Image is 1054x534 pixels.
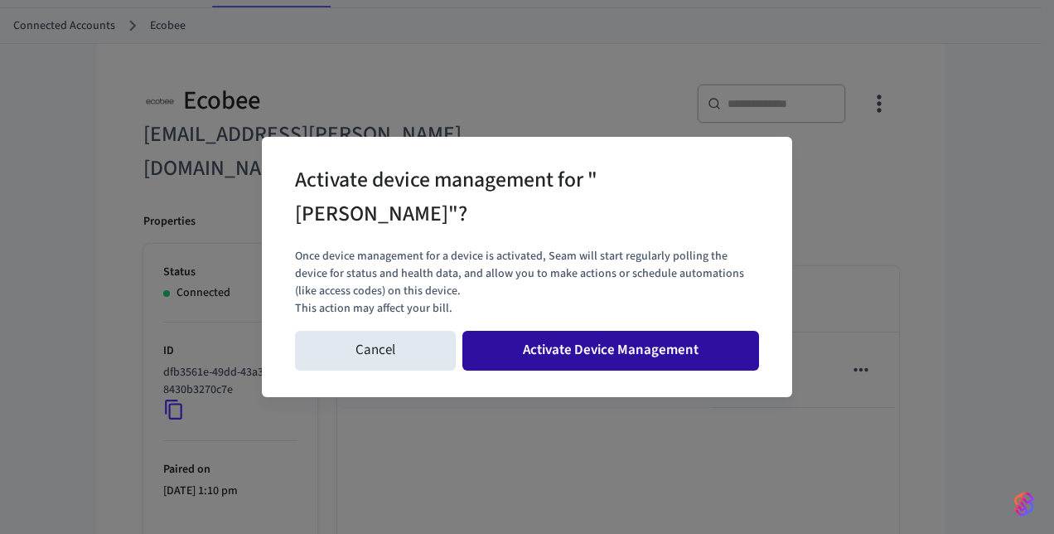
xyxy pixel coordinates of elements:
[1014,491,1034,517] img: SeamLogoGradient.69752ec5.svg
[295,331,456,371] button: Cancel
[462,331,759,371] button: Activate Device Management
[295,300,759,318] p: This action may affect your bill.
[295,157,713,241] h2: Activate device management for "[PERSON_NAME]"?
[295,248,759,300] p: Once device management for a device is activated, Seam will start regularly polling the device fo...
